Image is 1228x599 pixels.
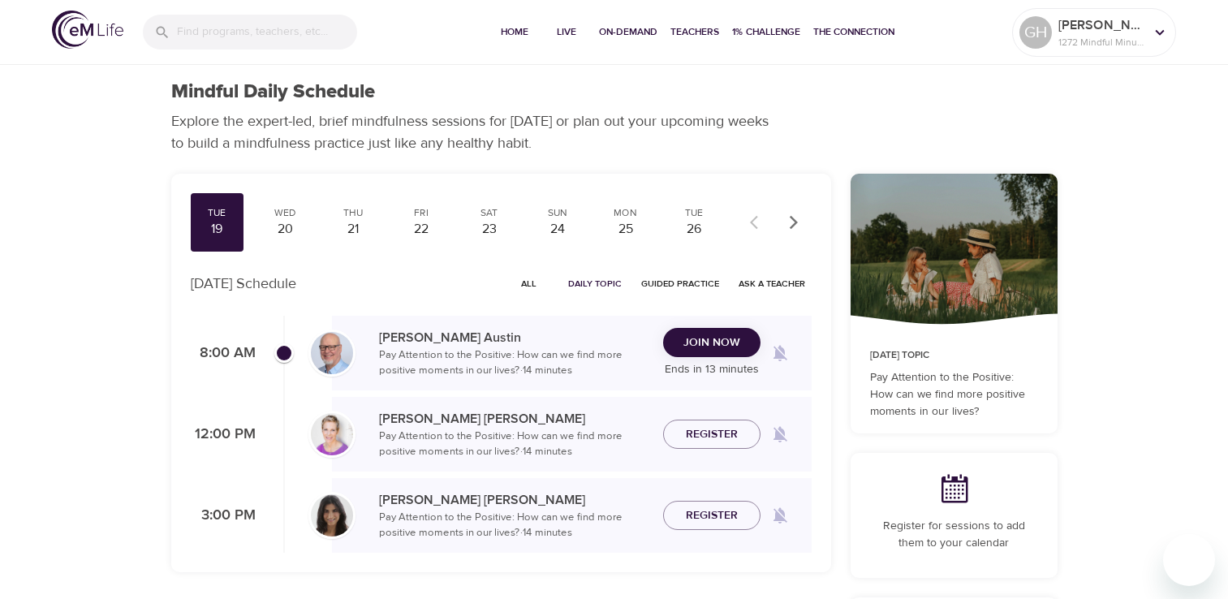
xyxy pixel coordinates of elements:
[663,328,760,358] button: Join Now
[197,206,238,220] div: Tue
[191,424,256,446] p: 12:00 PM
[870,518,1038,552] p: Register for sessions to add them to your calendar
[401,220,442,239] div: 22
[537,206,578,220] div: Sun
[379,328,650,347] p: [PERSON_NAME] Austin
[469,206,510,220] div: Sat
[311,332,353,374] img: Jim_Austin_Headshot_min.jpg
[683,333,740,353] span: Join Now
[641,276,719,291] span: Guided Practice
[510,276,549,291] span: All
[870,369,1038,420] p: Pay Attention to the Positive: How can we find more positive moments in our lives?
[1058,15,1144,35] p: [PERSON_NAME]-5
[311,413,353,455] img: kellyb.jpg
[191,273,296,295] p: [DATE] Schedule
[562,271,628,296] button: Daily Topic
[760,415,799,454] span: Remind me when a class goes live every Tuesday at 12:00 PM
[605,220,646,239] div: 25
[760,334,799,373] span: Remind me when a class goes live every Tuesday at 8:00 AM
[171,110,780,154] p: Explore the expert-led, brief mindfulness sessions for [DATE] or plan out your upcoming weeks to ...
[663,501,760,531] button: Register
[1058,35,1144,50] p: 1272 Mindful Minutes
[732,271,812,296] button: Ask a Teacher
[686,424,738,445] span: Register
[760,496,799,535] span: Remind me when a class goes live every Tuesday at 3:00 PM
[670,24,719,41] span: Teachers
[191,505,256,527] p: 3:00 PM
[663,361,760,378] p: Ends in 13 minutes
[503,271,555,296] button: All
[401,206,442,220] div: Fri
[686,506,738,526] span: Register
[537,220,578,239] div: 24
[379,429,650,460] p: Pay Attention to the Positive: How can we find more positive moments in our lives? · 14 minutes
[265,206,305,220] div: Wed
[52,11,123,49] img: logo
[547,24,586,41] span: Live
[599,24,657,41] span: On-Demand
[568,276,622,291] span: Daily Topic
[674,206,714,220] div: Tue
[605,206,646,220] div: Mon
[495,24,534,41] span: Home
[379,510,650,541] p: Pay Attention to the Positive: How can we find more positive moments in our lives? · 14 minutes
[311,494,353,537] img: Lara_Sragow-min.jpg
[191,343,256,364] p: 8:00 AM
[663,420,760,450] button: Register
[379,347,650,379] p: Pay Attention to the Positive: How can we find more positive moments in our lives? · 14 minutes
[333,220,373,239] div: 21
[379,409,650,429] p: [PERSON_NAME] [PERSON_NAME]
[1163,534,1215,586] iframe: Button to launch messaging window
[333,206,373,220] div: Thu
[171,80,375,104] h1: Mindful Daily Schedule
[813,24,894,41] span: The Connection
[870,348,1038,363] p: [DATE] Topic
[379,490,650,510] p: [PERSON_NAME] [PERSON_NAME]
[732,24,800,41] span: 1% Challenge
[265,220,305,239] div: 20
[177,15,357,50] input: Find programs, teachers, etc...
[197,220,238,239] div: 19
[739,276,805,291] span: Ask a Teacher
[674,220,714,239] div: 26
[469,220,510,239] div: 23
[635,271,726,296] button: Guided Practice
[1019,16,1052,49] div: GH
